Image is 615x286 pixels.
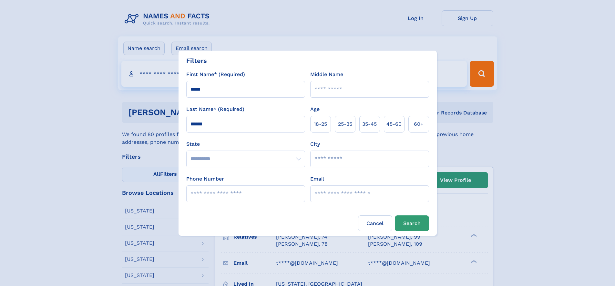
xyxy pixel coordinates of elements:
label: Age [310,105,320,113]
span: 25‑35 [338,120,352,128]
span: 35‑45 [362,120,377,128]
span: 45‑60 [386,120,402,128]
span: 60+ [414,120,424,128]
button: Search [395,215,429,231]
label: Cancel [358,215,392,231]
span: 18‑25 [314,120,327,128]
label: City [310,140,320,148]
label: State [186,140,305,148]
label: Phone Number [186,175,224,183]
label: Last Name* (Required) [186,105,244,113]
label: Middle Name [310,71,343,78]
div: Filters [186,56,207,65]
label: First Name* (Required) [186,71,245,78]
label: Email [310,175,324,183]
